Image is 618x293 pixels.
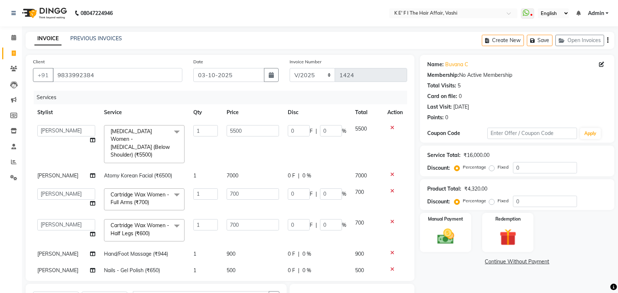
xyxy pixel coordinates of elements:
div: Last Visit: [427,103,452,111]
button: Create New [482,35,524,46]
button: +91 [33,68,53,82]
label: Percentage [463,198,486,204]
span: 700 [355,219,364,226]
button: Apply [580,128,601,139]
a: x [152,151,156,158]
div: No Active Membership [427,71,607,79]
span: [MEDICAL_DATA] Women - [MEDICAL_DATA] (Below Shoulder) (₹5500) [111,128,170,158]
div: Discount: [427,164,450,172]
div: Name: [427,61,444,68]
span: 0 F [288,250,295,258]
span: Nails - Gel Polish (₹650) [104,267,160,274]
span: | [316,221,317,229]
div: ₹16,000.00 [463,151,489,159]
th: Action [383,104,407,121]
div: Product Total: [427,185,461,193]
span: 500 [355,267,364,274]
input: Enter Offer / Coupon Code [487,128,577,139]
div: Coupon Code [427,129,487,137]
th: Qty [189,104,222,121]
span: 500 [227,267,235,274]
span: 7000 [355,172,367,179]
label: Date [193,59,203,65]
span: | [298,267,299,274]
span: 900 [355,251,364,257]
span: | [316,127,317,135]
span: 0 F [288,267,295,274]
span: | [298,250,299,258]
div: Discount: [427,198,450,206]
img: _cash.svg [432,227,459,246]
span: 900 [227,251,235,257]
a: Continue Without Payment [421,258,613,266]
span: | [316,190,317,198]
input: Search by Name/Mobile/Email/Code [53,68,182,82]
a: PREVIOUS INVOICES [70,35,122,42]
th: Total [351,104,383,121]
th: Service [100,104,189,121]
div: 0 [445,114,448,121]
span: [PERSON_NAME] [37,251,78,257]
span: | [298,172,299,180]
span: 700 [355,189,364,195]
div: Total Visits: [427,82,456,90]
span: F [310,190,313,198]
th: Price [222,104,283,121]
img: logo [19,3,69,23]
span: 1 [193,267,196,274]
label: Percentage [463,164,486,170]
span: [PERSON_NAME] [37,172,78,179]
span: 7000 [227,172,238,179]
th: Stylist [33,104,100,121]
a: x [149,199,152,206]
label: Client [33,59,45,65]
span: % [342,221,346,229]
div: Membership: [427,71,459,79]
span: F [310,221,313,229]
span: Cartridge Wax Women - Full Arms (₹700) [111,191,169,206]
span: Cartridge Wax Women - Half Legs (₹600) [111,222,169,236]
div: [DATE] [453,103,469,111]
div: 0 [459,93,462,100]
div: 5 [458,82,461,90]
span: % [342,127,346,135]
th: Disc [283,104,351,121]
span: % [342,190,346,198]
b: 08047224946 [81,3,113,23]
a: x [150,230,153,237]
span: [PERSON_NAME] [37,267,78,274]
span: Atomy Korean Facial (₹6500) [104,172,172,179]
button: Save [527,35,552,46]
span: 0 % [302,267,311,274]
label: Fixed [498,164,509,170]
span: 1 [193,172,196,179]
div: Service Total: [427,151,461,159]
button: Open Invoices [555,35,604,46]
div: Points: [427,114,444,121]
div: Services [34,91,413,104]
span: F [310,127,313,135]
span: 1 [193,251,196,257]
label: Fixed [498,198,509,204]
label: Invoice Number [290,59,321,65]
span: 0 % [302,250,311,258]
label: Manual Payment [428,216,463,222]
div: ₹4,320.00 [464,185,487,193]
span: 0 % [302,172,311,180]
div: Card on file: [427,93,457,100]
a: Buvana C [445,61,468,68]
span: Hand/Foot Massage (₹944) [104,251,168,257]
a: INVOICE [34,32,62,45]
span: 5500 [355,125,367,132]
span: 0 F [288,172,295,180]
label: Redemption [495,216,521,222]
img: _gift.svg [494,227,522,248]
span: Admin [588,10,604,17]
